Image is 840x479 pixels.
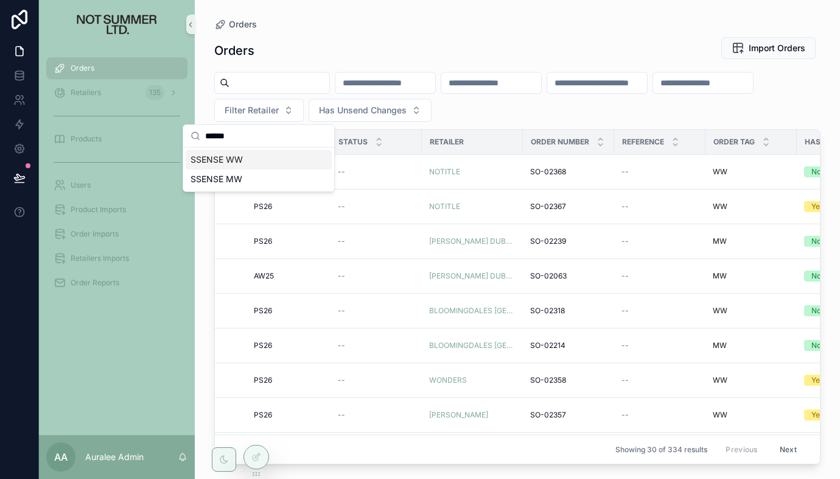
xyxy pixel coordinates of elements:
a: NOTITLE [429,167,460,177]
a: -- [621,271,698,281]
a: SO-02063 [530,271,607,281]
a: SO-02214 [530,341,607,350]
a: Retailers Imports [46,247,187,269]
span: -- [621,306,629,316]
img: App logo [56,15,178,34]
span: -- [338,410,345,420]
span: PS26 [254,341,272,350]
a: PS26 [254,236,323,246]
a: AW25 [254,271,323,281]
span: -- [338,202,345,211]
span: Users [71,180,91,190]
a: -- [338,202,415,211]
a: [PERSON_NAME] DUBAI - MW [429,236,516,246]
a: NOTITLE [429,202,460,211]
span: Status [338,137,368,147]
a: SO-02357 [530,410,607,420]
span: -- [621,167,629,177]
a: Products [46,128,187,150]
a: Orders [214,18,257,30]
a: PS26 [254,202,323,211]
div: scrollable content [39,49,195,310]
a: SO-02368 [530,167,607,177]
span: -- [338,167,345,177]
a: PS26 [254,341,323,350]
div: No [811,166,821,177]
a: BLOOMINGDALES [GEOGRAPHIC_DATA] - WW [429,306,516,316]
a: -- [621,236,698,246]
span: Order Tag [713,137,755,147]
span: -- [338,341,345,350]
a: -- [621,306,698,316]
span: Has Unsend Changes [319,104,407,116]
a: NOTITLE [429,167,516,177]
span: SO-02318 [530,306,565,316]
div: Yes [811,201,824,212]
a: [PERSON_NAME] [429,410,488,420]
a: [PERSON_NAME] DUBAI - MW [429,271,516,281]
a: -- [621,167,698,177]
button: Select Button [309,99,432,122]
a: -- [338,341,415,350]
span: Orders [229,18,257,30]
span: SO-02368 [530,167,566,177]
div: No [811,271,821,282]
a: -- [338,236,415,246]
span: -- [338,271,345,281]
div: 135 [145,85,164,100]
a: WW [713,202,789,211]
a: Order Imports [46,223,187,245]
a: -- [621,202,698,211]
a: PS26 [254,375,323,385]
span: AA [54,450,68,464]
span: SSENSE WW [191,154,243,166]
span: Order Reports [71,278,119,288]
span: PS26 [254,410,272,420]
div: No [811,236,821,247]
span: PS26 [254,306,272,316]
span: Order Number [531,137,589,147]
span: WW [713,167,727,177]
span: -- [621,202,629,211]
span: BLOOMINGDALES [GEOGRAPHIC_DATA] - MW [429,341,516,350]
span: SO-02357 [530,410,566,420]
span: Product Imports [71,205,126,215]
span: PS26 [254,375,272,385]
span: AW25 [254,271,274,281]
a: Users [46,174,187,196]
a: MW [713,236,789,246]
a: MW [713,271,789,281]
span: -- [338,306,345,316]
span: PS26 [254,236,272,246]
a: SO-02367 [530,202,607,211]
span: PS26 [254,202,272,211]
a: Retailers135 [46,82,187,104]
a: SO-02318 [530,306,607,316]
span: -- [621,236,629,246]
span: MW [713,271,727,281]
span: -- [338,236,345,246]
a: WONDERS [429,375,516,385]
button: Import Orders [721,37,816,59]
a: Orders [46,57,187,79]
a: Order Reports [46,272,187,294]
span: WW [713,202,727,211]
a: WONDERS [429,375,467,385]
a: NOTITLE [429,202,516,211]
a: -- [338,375,415,385]
iframe: Slideout [587,307,840,479]
a: WW [713,306,789,316]
span: Import Orders [749,42,805,54]
span: SO-02358 [530,375,566,385]
span: -- [338,375,345,385]
span: Retailers [71,88,101,98]
span: Products [71,134,102,144]
a: -- [338,271,415,281]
